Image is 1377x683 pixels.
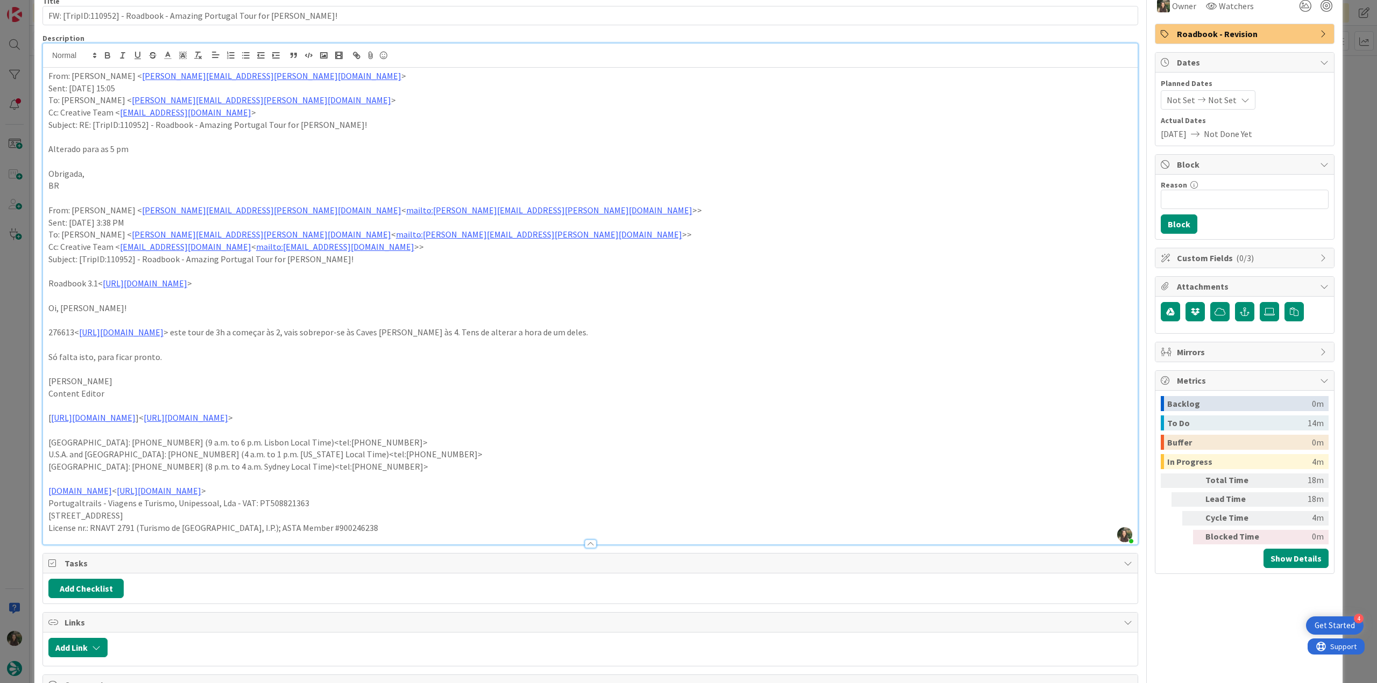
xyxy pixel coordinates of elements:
span: Attachments [1177,280,1315,293]
a: mailto:[PERSON_NAME][EMAIL_ADDRESS][PERSON_NAME][DOMAIN_NAME] [406,205,692,215]
div: 4 [1354,614,1364,623]
a: mailto:[PERSON_NAME][EMAIL_ADDRESS][PERSON_NAME][DOMAIN_NAME] [396,229,682,240]
div: 4m [1312,454,1324,469]
button: Block [1161,214,1197,234]
div: 14m [1308,415,1324,430]
div: 4m [1269,511,1324,526]
span: Planned Dates [1161,78,1329,89]
p: [STREET_ADDRESS] [48,509,1132,522]
div: Blocked Time [1205,530,1265,544]
p: From: [PERSON_NAME] < > [48,70,1132,82]
span: ( 0/3 ) [1236,253,1254,263]
div: In Progress [1167,454,1312,469]
span: Description [42,33,84,43]
p: Subject: [TripID:110952] - Roadbook - Amazing Portugal Tour for [PERSON_NAME]! [48,253,1132,265]
p: Cc: Creative Team < > [48,106,1132,119]
span: Dates [1177,56,1315,69]
a: [URL][DOMAIN_NAME] [51,412,136,423]
span: Mirrors [1177,346,1315,358]
div: 0m [1312,435,1324,450]
p: [ ]< > [48,412,1132,424]
a: [PERSON_NAME][EMAIL_ADDRESS][PERSON_NAME][DOMAIN_NAME] [142,70,401,81]
p: Só falta isto, para ficar pronto. [48,351,1132,363]
a: [PERSON_NAME][EMAIL_ADDRESS][PERSON_NAME][DOMAIN_NAME] [142,205,401,215]
p: U.S.A. and [GEOGRAPHIC_DATA]: [PHONE_NUMBER] (4 a.m. to 1 p.m. [US_STATE] Local Time)<tel:[PHONE_... [48,448,1132,461]
a: [URL][DOMAIN_NAME] [103,278,187,289]
a: [PERSON_NAME][EMAIL_ADDRESS][PERSON_NAME][DOMAIN_NAME] [132,229,391,240]
p: Cc: Creative Team < < >> [48,241,1132,253]
span: Block [1177,158,1315,171]
span: Support [23,2,49,15]
span: Roadbook - Revision [1177,27,1315,40]
p: [PERSON_NAME] [48,375,1132,387]
div: Backlog [1167,396,1312,411]
p: Sent: [DATE] 15:05 [48,82,1132,95]
img: 0riiWcpNYxeD57xbJhM7U3fMlmnERAK7.webp [1117,527,1132,542]
p: [GEOGRAPHIC_DATA]: [PHONE_NUMBER] (9 a.m. to 6 p.m. Lisbon Local Time)<tel:[PHONE_NUMBER]> [48,436,1132,449]
p: [GEOGRAPHIC_DATA]: [PHONE_NUMBER] (8 p.m. to 4 a.m. Sydney Local Time)<tel:[PHONE_NUMBER]> [48,461,1132,473]
div: Cycle Time [1205,511,1265,526]
span: Metrics [1177,374,1315,387]
div: 18m [1269,492,1324,507]
span: Not Done Yet [1204,127,1252,140]
p: 276613< > este tour de 3h a começar às 2, vais sobrepor-se às Caves [PERSON_NAME] às 4. Tens de a... [48,326,1132,339]
div: Lead Time [1205,492,1265,507]
p: < > [48,485,1132,497]
p: To: [PERSON_NAME] < > [48,94,1132,106]
a: [URL][DOMAIN_NAME] [144,412,228,423]
button: Show Details [1264,549,1329,568]
p: Roadbook 3.1< > [48,277,1132,290]
div: 18m [1269,473,1324,488]
a: [EMAIL_ADDRESS][DOMAIN_NAME] [120,241,251,252]
label: Reason [1161,180,1187,190]
p: From: [PERSON_NAME] < < >> [48,204,1132,217]
p: License nr.: RNAVT 2791 (Turismo de [GEOGRAPHIC_DATA], I.P.); ASTA Member #900246238 [48,522,1132,534]
p: Obrigada, [48,168,1132,180]
p: Subject: RE: [TripID:110952] - Roadbook - Amazing Portugal Tour for [PERSON_NAME]! [48,119,1132,131]
p: BR [48,179,1132,192]
span: Tasks [65,557,1118,570]
span: Custom Fields [1177,251,1315,264]
a: mailto:[EMAIL_ADDRESS][DOMAIN_NAME] [256,241,414,252]
p: Oi, [PERSON_NAME]! [48,302,1132,314]
span: Links [65,616,1118,629]
p: Sent: [DATE] 3:38 PM [48,217,1132,229]
a: [URL][DOMAIN_NAME] [117,485,201,496]
input: type card name here... [42,6,1138,25]
div: Open Get Started checklist, remaining modules: 4 [1306,616,1364,635]
span: [DATE] [1161,127,1187,140]
div: Get Started [1315,620,1355,631]
div: To Do [1167,415,1308,430]
p: Portugaltrails - Viagens e Turismo, Unipessoal, Lda - VAT: PT508821363 [48,497,1132,509]
p: Content Editor [48,387,1132,400]
p: To: [PERSON_NAME] < < >> [48,228,1132,241]
a: [DOMAIN_NAME] [48,485,112,496]
div: Total Time [1205,473,1265,488]
span: Not Set [1208,94,1237,106]
a: [PERSON_NAME][EMAIL_ADDRESS][PERSON_NAME][DOMAIN_NAME] [132,95,391,105]
span: Not Set [1167,94,1195,106]
a: [EMAIL_ADDRESS][DOMAIN_NAME] [120,107,251,118]
button: Add Checklist [48,579,124,598]
div: Buffer [1167,435,1312,450]
button: Add Link [48,638,108,657]
a: [URL][DOMAIN_NAME] [79,327,164,337]
div: 0m [1312,396,1324,411]
p: Alterado para as 5 pm [48,143,1132,155]
div: 0m [1269,530,1324,544]
span: Actual Dates [1161,115,1329,126]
